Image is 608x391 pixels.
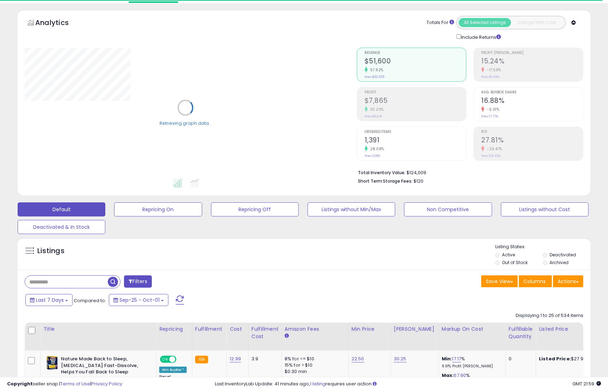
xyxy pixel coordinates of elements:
[523,278,546,285] span: Columns
[481,51,583,55] span: Profit [PERSON_NAME]
[365,57,466,67] h2: $51,600
[308,202,395,216] button: Listings without Min/Max
[358,168,578,176] li: $124,009
[481,154,501,158] small: Prev: 39.43%
[230,325,246,333] div: Cost
[553,275,583,287] button: Actions
[519,275,552,287] button: Columns
[285,333,289,339] small: Amazon Fees.
[501,202,589,216] button: Listings without Cost
[509,325,533,340] div: Fulfillable Quantity
[550,259,569,265] label: Archived
[252,356,276,362] div: 3.9
[45,356,59,370] img: 51Zh9foTW+L._SL40_.jpg
[230,355,241,362] a: 12.99
[394,325,436,333] div: [PERSON_NAME]
[175,356,187,362] span: OFF
[365,130,466,134] span: Ordered Items
[60,380,90,387] a: Terms of Use
[285,325,346,333] div: Amazon Fees
[368,146,384,152] small: 28.08%
[352,355,364,362] a: 22.50
[427,19,454,26] div: Totals For
[159,367,187,373] div: Win BuyBox *
[481,57,583,67] h2: 15.24%
[7,380,33,387] strong: Copyright
[285,362,343,368] div: 15% for > $10
[481,275,518,287] button: Save View
[550,252,576,258] label: Deactivated
[481,136,583,146] h2: 27.81%
[252,325,279,340] div: Fulfillment Cost
[25,294,73,306] button: Last 7 Days
[365,91,466,94] span: Profit
[310,380,325,387] a: 1 listing
[195,356,208,363] small: FBA
[365,114,382,118] small: Prev: $6,041
[481,130,583,134] span: ROI
[442,364,500,369] p: 9.91% Profit [PERSON_NAME]
[509,356,531,362] div: 0
[35,18,82,29] h5: Analytics
[368,107,384,112] small: 30.20%
[481,75,499,79] small: Prev: 18.49%
[481,97,583,106] h2: 16.88%
[215,381,601,387] div: Last InventoryLab Update: 41 minutes ago, requires user action.
[502,259,528,265] label: Out of Stock
[484,107,499,112] small: -5.01%
[481,114,498,118] small: Prev: 17.77%
[365,51,466,55] span: Revenue
[161,356,169,362] span: ON
[495,244,590,250] p: Listing States:
[481,91,583,94] span: Avg. Buybox Share
[365,136,466,146] h2: 1,391
[124,275,151,288] button: Filters
[36,297,64,304] span: Last 7 Days
[484,67,501,73] small: -17.58%
[7,381,122,387] div: seller snap | |
[484,146,502,152] small: -29.47%
[394,355,407,362] a: 30.25
[516,312,583,319] div: Displaying 1 to 25 of 534 items
[211,202,299,216] button: Repricing Off
[365,97,466,106] h2: $7,865
[442,355,452,362] b: Min:
[539,356,597,362] div: $27.99
[451,33,509,41] div: Include Returns
[502,252,515,258] label: Active
[452,355,461,362] a: 17.17
[358,178,413,184] b: Short Term Storage Fees:
[285,368,343,375] div: $0.30 min
[37,246,64,256] h5: Listings
[414,178,424,184] span: $120
[442,325,503,333] div: Markup on Cost
[160,120,211,126] div: Retrieving graph data..
[365,154,380,158] small: Prev: 1,086
[511,18,563,27] button: Listings With Cost
[285,356,343,362] div: 8% for <= $10
[539,325,600,333] div: Listed Price
[572,380,601,387] span: 2025-10-9 21:59 GMT
[109,294,168,306] button: Sep-25 - Oct-01
[365,75,385,79] small: Prev: $32,675
[368,67,384,73] small: 57.92%
[159,325,189,333] div: Repricing
[442,356,500,369] div: %
[404,202,492,216] button: Non Competitive
[18,220,105,234] button: Deactivated & In Stock
[195,325,224,333] div: Fulfillment
[18,202,105,216] button: Default
[539,355,571,362] b: Listed Price:
[114,202,202,216] button: Repricing On
[74,297,106,304] span: Compared to:
[459,18,511,27] button: All Selected Listings
[439,323,505,350] th: The percentage added to the cost of goods (COGS) that forms the calculator for Min & Max prices.
[119,297,160,304] span: Sep-25 - Oct-01
[352,325,388,333] div: Min Price
[358,170,406,176] b: Total Inventory Value:
[43,325,153,333] div: Title
[91,380,122,387] a: Privacy Policy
